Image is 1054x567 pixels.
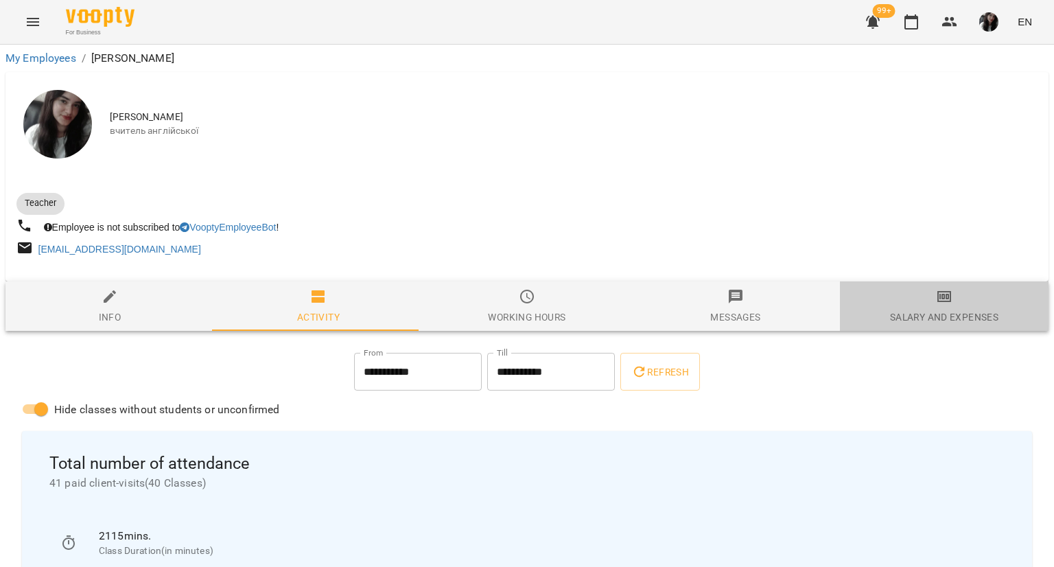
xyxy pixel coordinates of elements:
span: Teacher [16,197,65,209]
div: Employee is not subscribed to ! [41,218,282,237]
div: Working hours [488,309,565,325]
div: Messages [710,309,760,325]
img: Voopty Logo [66,7,134,27]
a: VooptyEmployeeBot [180,222,276,233]
span: Total number of attendance [49,453,1005,474]
span: [PERSON_NAME] [110,111,1038,124]
img: d9ea9a7fe13608e6f244c4400442cb9c.jpg [979,12,998,32]
button: Menu [16,5,49,38]
span: For Business [66,28,134,37]
span: 41 paid client-visits ( 40 Classes ) [49,475,1005,491]
a: My Employees [5,51,76,65]
p: 2115 mins. [99,528,994,544]
a: [EMAIL_ADDRESS][DOMAIN_NAME] [38,244,201,255]
img: Поліна Гончаренко [23,90,92,159]
div: Info [99,309,121,325]
span: вчитель англійської [110,124,1038,138]
span: Refresh [631,364,689,380]
span: EN [1018,14,1032,29]
li: / [82,50,86,67]
div: Activity [297,309,340,325]
button: EN [1012,9,1038,34]
nav: breadcrumb [5,50,1049,67]
div: Salary and Expenses [890,309,998,325]
p: Class Duration(in minutes) [99,544,994,558]
span: 99+ [873,4,895,18]
button: Refresh [620,353,700,391]
span: Hide classes without students or unconfirmed [54,402,280,418]
p: [PERSON_NAME] [91,50,174,67]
